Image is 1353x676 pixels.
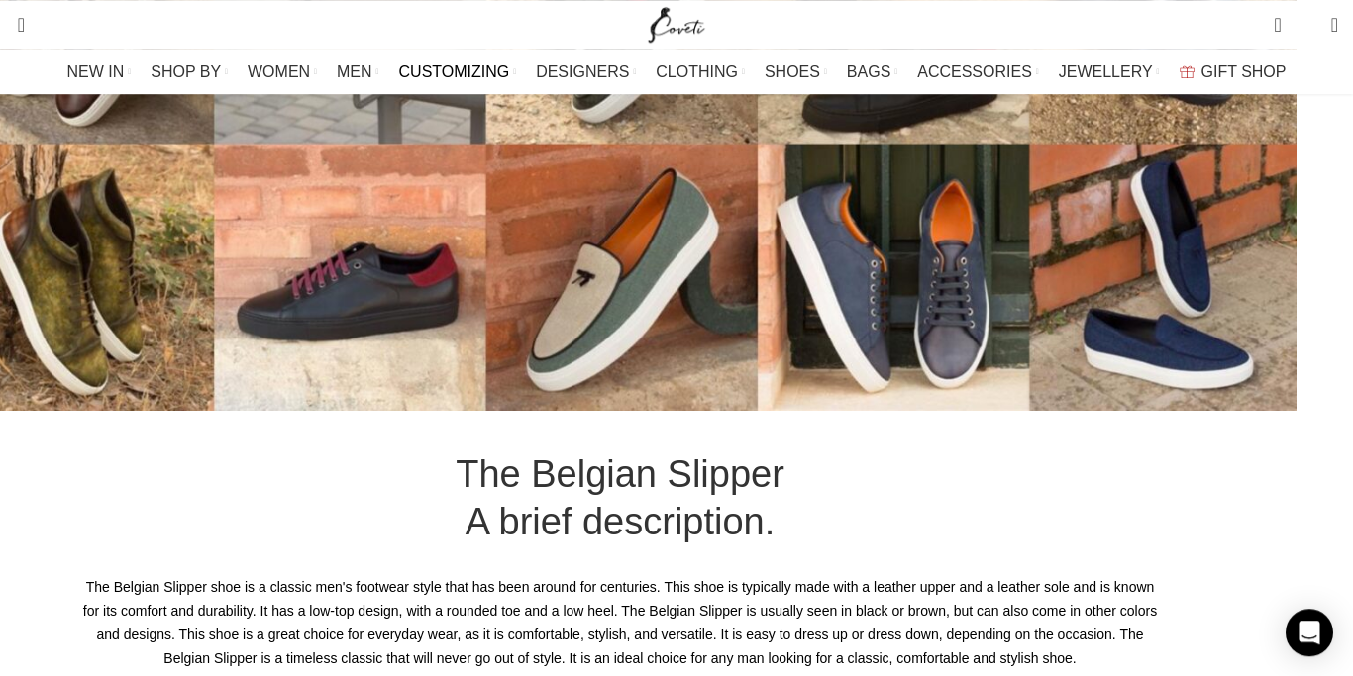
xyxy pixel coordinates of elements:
div: My Wishlist [1297,5,1316,45]
span: SHOES [765,62,820,81]
a: NEW IN [67,52,132,92]
span: GIFT SHOP [1201,62,1287,81]
span: CLOTHING [656,62,738,81]
a: CLOTHING [656,52,745,92]
a: GIFT SHOP [1180,52,1287,92]
span: 0 [1276,10,1291,25]
span: DESIGNERS [536,62,629,81]
div: Open Intercom Messenger [1286,609,1333,656]
a: Search [5,5,25,45]
span: SHOP BY [151,62,221,81]
div: The Belgian Slipper A brief description. [456,450,784,545]
a: DESIGNERS [536,52,636,92]
a: WOMEN [248,52,317,92]
div: Main navigation [5,52,1348,92]
a: MEN [337,52,378,92]
span: NEW IN [67,62,125,81]
span: CUSTOMIZING [399,62,510,81]
span: BAGS [847,62,890,81]
a: ACCESSORIES [917,52,1039,92]
a: 0 [1264,5,1291,45]
img: GiftBag [1180,65,1195,78]
a: SHOP BY [151,52,228,92]
span: 0 [1301,20,1315,35]
span: ACCESSORIES [917,62,1032,81]
a: CUSTOMIZING [399,52,517,92]
a: JEWELLERY [1059,52,1160,92]
span: MEN [337,62,372,81]
a: Site logo [644,15,710,32]
div: The Belgian Slipper shoe is a classic men's footwear style that has been around for centuries. Th... [79,575,1162,670]
span: JEWELLERY [1059,62,1153,81]
span: WOMEN [248,62,310,81]
a: SHOES [765,52,827,92]
a: BAGS [847,52,897,92]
